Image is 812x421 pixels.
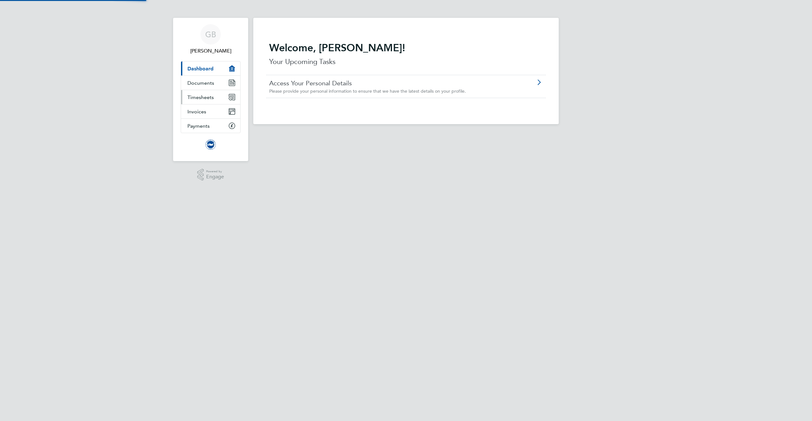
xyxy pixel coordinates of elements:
[187,80,214,86] span: Documents
[187,66,213,72] span: Dashboard
[181,61,240,75] a: Dashboard
[206,174,224,180] span: Engage
[181,119,240,133] a: Payments
[181,90,240,104] a: Timesheets
[187,123,210,129] span: Payments
[187,109,206,115] span: Invoices
[181,76,240,90] a: Documents
[197,169,224,181] a: Powered byEngage
[181,47,241,55] span: Gemma Banks
[187,94,214,100] span: Timesheets
[173,18,248,161] nav: Main navigation
[269,57,543,67] p: Your Upcoming Tasks
[269,41,543,54] h2: Welcome, [PERSON_NAME]!
[269,79,507,87] a: Access Your Personal Details
[181,139,241,150] a: Go to home page
[181,104,240,118] a: Invoices
[205,30,216,39] span: GB
[269,88,466,94] span: Please provide your personal information to ensure that we have the latest details on your profile.
[206,139,216,150] img: brightonandhovealbion-logo-retina.png
[181,24,241,55] a: GB[PERSON_NAME]
[206,169,224,174] span: Powered by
